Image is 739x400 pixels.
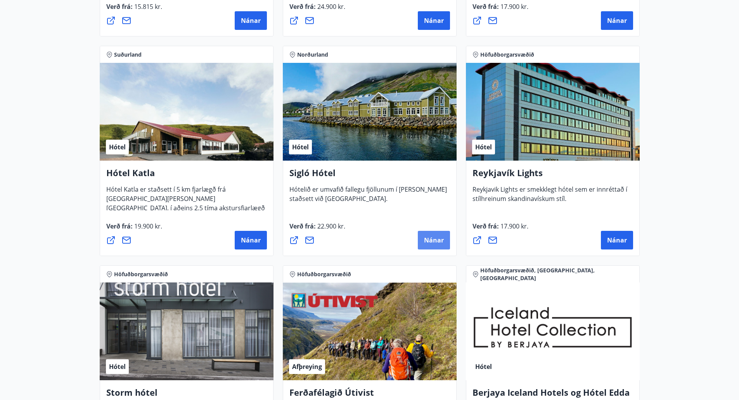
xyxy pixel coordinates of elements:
[499,2,528,11] span: 17.900 kr.
[133,222,162,230] span: 19.900 kr.
[114,270,168,278] span: Höfuðborgarsvæðið
[316,222,345,230] span: 22.900 kr.
[235,11,267,30] button: Nánar
[289,185,447,209] span: Hótelið er umvafið fallegu fjöllunum í [PERSON_NAME] staðsett við [GEOGRAPHIC_DATA].
[114,51,142,59] span: Suðurland
[601,11,633,30] button: Nánar
[106,167,267,185] h4: Hótel Katla
[480,267,633,282] span: Höfuðborgarsvæðið, [GEOGRAPHIC_DATA], [GEOGRAPHIC_DATA]
[472,185,627,209] span: Reykjavik Lights er smekklegt hótel sem er innréttað í stílhreinum skandinavískum stíl.
[109,362,126,371] span: Hótel
[472,167,633,185] h4: Reykjavík Lights
[472,222,528,237] span: Verð frá :
[297,270,351,278] span: Höfuðborgarsvæðið
[292,143,309,151] span: Hótel
[475,143,492,151] span: Hótel
[418,11,450,30] button: Nánar
[235,231,267,249] button: Nánar
[289,2,345,17] span: Verð frá :
[241,236,261,244] span: Nánar
[475,362,492,371] span: Hótel
[297,51,328,59] span: Norðurland
[289,167,450,185] h4: Sigló Hótel
[292,362,322,371] span: Afþreying
[601,231,633,249] button: Nánar
[109,143,126,151] span: Hótel
[106,2,162,17] span: Verð frá :
[133,2,162,11] span: 15.815 kr.
[607,236,627,244] span: Nánar
[424,236,444,244] span: Nánar
[106,185,265,228] span: Hótel Katla er staðsett í 5 km fjarlægð frá [GEOGRAPHIC_DATA][PERSON_NAME][GEOGRAPHIC_DATA], í að...
[106,222,162,237] span: Verð frá :
[241,16,261,25] span: Nánar
[472,2,528,17] span: Verð frá :
[607,16,627,25] span: Nánar
[499,222,528,230] span: 17.900 kr.
[418,231,450,249] button: Nánar
[480,51,534,59] span: Höfuðborgarsvæðið
[289,222,345,237] span: Verð frá :
[316,2,345,11] span: 24.900 kr.
[424,16,444,25] span: Nánar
